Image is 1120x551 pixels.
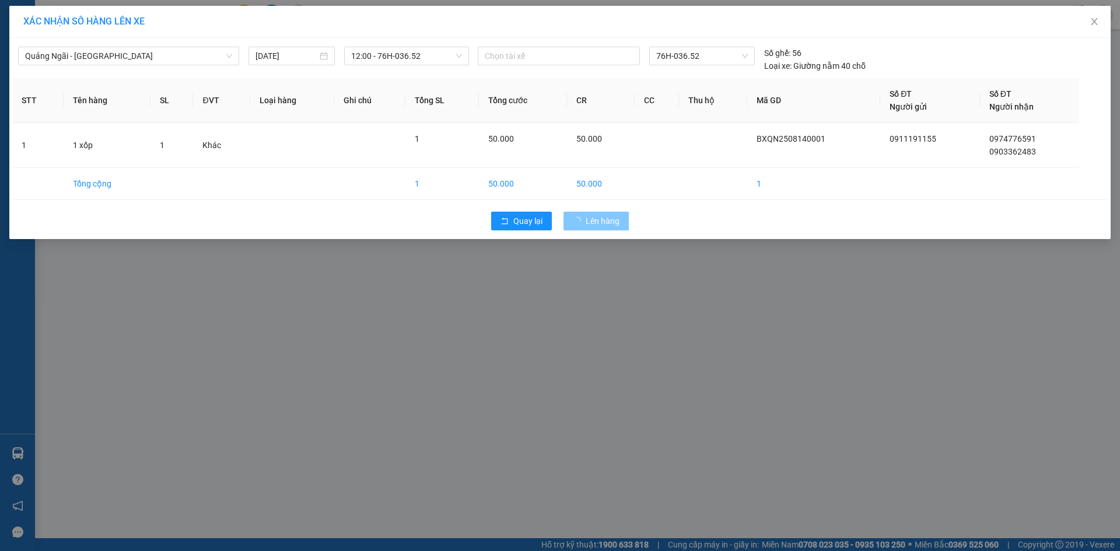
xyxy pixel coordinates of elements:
[757,134,825,143] span: BXQN2508140001
[989,134,1036,143] span: 0974776591
[764,47,790,59] span: Số ghế:
[64,168,150,200] td: Tổng cộng
[415,134,419,143] span: 1
[193,123,250,168] td: Khác
[23,16,145,27] span: XÁC NHẬN SỐ HÀNG LÊN XE
[576,134,602,143] span: 50.000
[989,102,1034,111] span: Người nhận
[160,141,164,150] span: 1
[12,78,64,123] th: STT
[989,147,1036,156] span: 0903362483
[250,78,335,123] th: Loại hàng
[764,47,801,59] div: 56
[256,50,317,62] input: 14/08/2025
[567,168,635,200] td: 50.000
[635,78,679,123] th: CC
[890,89,912,99] span: Số ĐT
[586,215,619,227] span: Lên hàng
[405,78,479,123] th: Tổng SL
[656,47,747,65] span: 76H-036.52
[764,59,792,72] span: Loại xe:
[351,47,462,65] span: 12:00 - 76H-036.52
[890,134,936,143] span: 0911191155
[890,102,927,111] span: Người gửi
[479,78,567,123] th: Tổng cước
[479,168,567,200] td: 50.000
[764,59,866,72] div: Giường nằm 40 chỗ
[573,217,586,225] span: loading
[501,217,509,226] span: rollback
[334,78,405,123] th: Ghi chú
[567,78,635,123] th: CR
[513,215,542,227] span: Quay lại
[1090,17,1099,26] span: close
[491,212,552,230] button: rollbackQuay lại
[747,168,880,200] td: 1
[1078,6,1111,38] button: Close
[488,134,514,143] span: 50.000
[563,212,629,230] button: Lên hàng
[25,47,232,65] span: Quảng Ngãi - Vũng Tàu
[747,78,880,123] th: Mã GD
[193,78,250,123] th: ĐVT
[64,78,150,123] th: Tên hàng
[679,78,747,123] th: Thu hộ
[405,168,479,200] td: 1
[989,89,1012,99] span: Số ĐT
[150,78,193,123] th: SL
[64,123,150,168] td: 1 xốp
[12,123,64,168] td: 1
